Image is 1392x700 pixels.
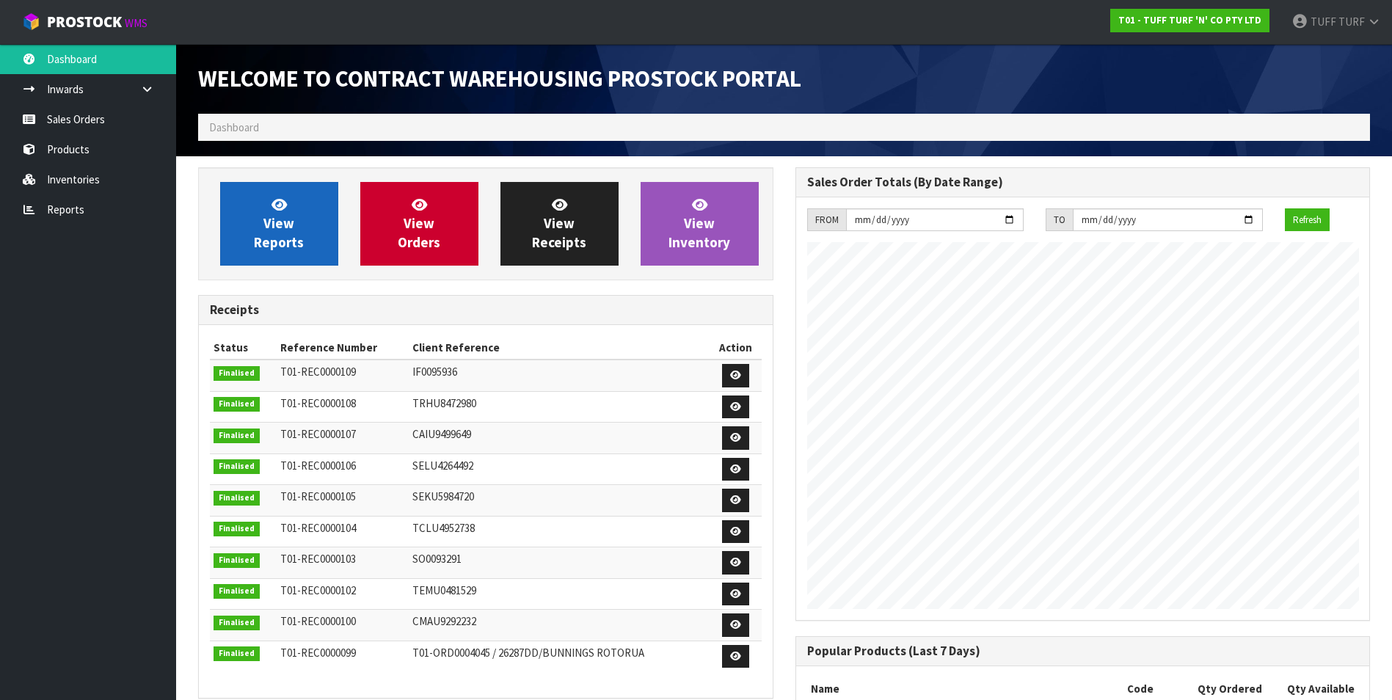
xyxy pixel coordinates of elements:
span: Finalised [214,584,260,599]
a: ViewOrders [360,182,478,266]
span: T01-REC0000106 [280,459,356,473]
span: Finalised [214,459,260,474]
span: T01-REC0000102 [280,583,356,597]
span: Finalised [214,553,260,568]
div: FROM [807,208,846,232]
span: TCLU4952738 [412,521,475,535]
span: T01-REC0000109 [280,365,356,379]
span: View Inventory [668,196,730,251]
span: View Orders [398,196,440,251]
span: SELU4264492 [412,459,473,473]
span: Finalised [214,491,260,506]
span: IF0095936 [412,365,457,379]
span: T01-REC0000107 [280,427,356,441]
div: TO [1046,208,1073,232]
span: CAIU9499649 [412,427,471,441]
span: T01-REC0000099 [280,646,356,660]
th: Action [710,336,761,360]
h3: Popular Products (Last 7 Days) [807,644,1359,658]
span: T01-REC0000103 [280,552,356,566]
span: SO0093291 [412,552,462,566]
span: T01-REC0000104 [280,521,356,535]
a: ViewReceipts [500,182,619,266]
span: View Receipts [532,196,586,251]
small: WMS [125,16,147,30]
h3: Sales Order Totals (By Date Range) [807,175,1359,189]
span: T01-REC0000105 [280,489,356,503]
th: Status [210,336,277,360]
span: ProStock [47,12,122,32]
span: Dashboard [209,120,259,134]
a: ViewReports [220,182,338,266]
span: T01-REC0000108 [280,396,356,410]
span: Finalised [214,646,260,661]
th: Reference Number [277,336,408,360]
button: Refresh [1285,208,1330,232]
span: SEKU5984720 [412,489,474,503]
a: ViewInventory [641,182,759,266]
span: TRHU8472980 [412,396,476,410]
span: Finalised [214,522,260,536]
span: T01-ORD0004045 / 26287DD/BUNNINGS ROTORUA [412,646,644,660]
img: cube-alt.png [22,12,40,31]
span: CMAU9292232 [412,614,476,628]
h3: Receipts [210,303,762,317]
span: T01-REC0000100 [280,614,356,628]
span: TUFF TURF [1311,15,1365,29]
span: Finalised [214,366,260,381]
span: TEMU0481529 [412,583,476,597]
span: Finalised [214,616,260,630]
span: Welcome to Contract Warehousing ProStock Portal [198,64,801,93]
th: Client Reference [409,336,710,360]
span: View Reports [254,196,304,251]
strong: T01 - TUFF TURF 'N' CO PTY LTD [1118,14,1261,26]
span: Finalised [214,397,260,412]
span: Finalised [214,429,260,443]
